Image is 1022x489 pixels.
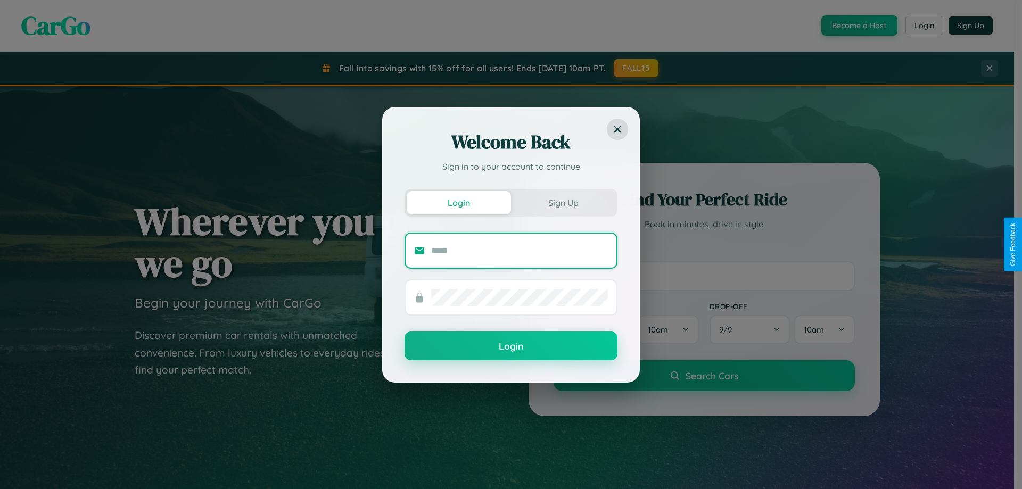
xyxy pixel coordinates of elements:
[405,160,617,173] p: Sign in to your account to continue
[407,191,511,214] button: Login
[405,129,617,155] h2: Welcome Back
[511,191,615,214] button: Sign Up
[1009,223,1017,266] div: Give Feedback
[405,331,617,360] button: Login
